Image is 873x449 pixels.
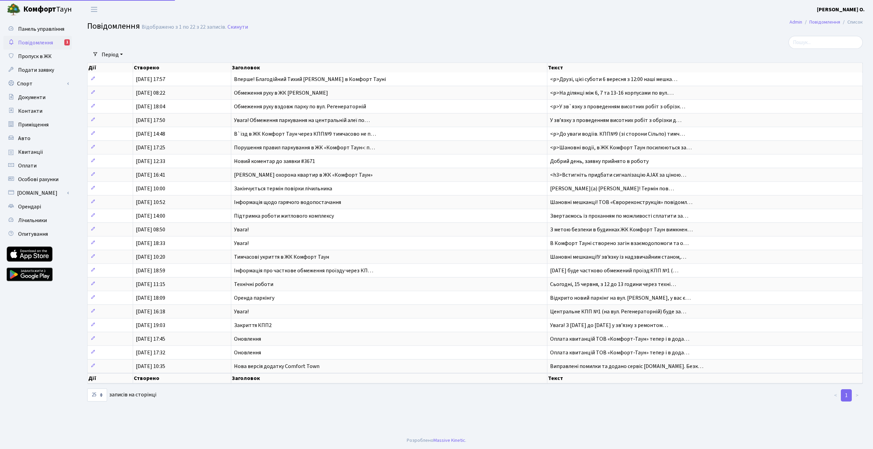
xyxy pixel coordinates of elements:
input: Пошук... [789,36,863,49]
a: Лічильники [3,214,72,227]
a: Контакти [3,104,72,118]
span: Особові рахунки [18,176,58,183]
a: Авто [3,132,72,145]
a: Документи [3,91,72,104]
span: Контакти [18,107,42,115]
span: Увага! [234,226,249,233]
span: Увага! [234,308,249,315]
div: Відображено з 1 по 22 з 22 записів. [142,24,226,30]
th: Створено [133,373,231,383]
span: Оплата квитанцій ТОВ «Комфорт-Таун» тепер і в дода… [550,349,689,356]
span: [DATE] 14:48 [136,130,165,138]
span: [DATE] 10:52 [136,199,165,206]
span: Повідомлення [87,20,140,32]
span: Оновлення [234,335,261,343]
span: Інформація про часткове обмеження проїзду через КП… [234,267,373,274]
nav: breadcrumb [779,15,873,29]
span: Лічильники [18,217,47,224]
span: [DATE] 17:25 [136,144,165,151]
span: В Комфорт Тауні створено загін взаємодопомоги та о… [550,240,689,247]
span: Виправлені помилки та додано сервіс [DOMAIN_NAME]. Безк… [550,363,703,370]
span: [DATE] 17:45 [136,335,165,343]
th: Створено [133,63,231,72]
span: Новий коментар до заявки #3671 [234,158,315,165]
span: [DATE] 18:33 [136,240,165,247]
span: Шановні мешканці! ТОВ «Єврореконструкція» повідомл… [550,199,692,206]
a: Оплати [3,159,72,173]
th: Заголовок [231,373,547,383]
span: <p>Друзі, цієї суботи 6 вересня з 12:00 наші мешка… [550,76,677,83]
span: <p>На ділянці між 6, 7 та 13-16 корпусами по вул.… [550,89,674,97]
span: Документи [18,94,45,101]
span: Приміщення [18,121,49,128]
span: Обмеження руху в ЖК [PERSON_NAME] [234,89,328,97]
span: <p>До уваги водіїв. КПП№9 (зі сторони Сільпо) тимч… [550,130,685,138]
span: У звʼязку з проведенням висотних робіт з обрізки д… [550,117,681,124]
img: logo.png [7,3,21,16]
th: Заголовок [231,63,547,72]
span: В`їзд в ЖК Комфорт Таун через КПП№9 тимчасово не п… [234,130,376,138]
a: Приміщення [3,118,72,132]
span: Добрий день, заявку прийнято в роботу [550,158,649,165]
span: [DATE] 17:32 [136,349,165,356]
span: <h3>Встигніть придбати сигналізацію AJAX за ціною… [550,171,686,179]
a: Орендарі [3,200,72,214]
span: Вперше! Благодійний Тихий [PERSON_NAME] в Комфорт Тауні [234,76,386,83]
span: Таун [23,4,72,15]
span: <p>У зв`язку з проведенням висотних робіт з обрізк… [550,103,685,110]
span: [DATE] 18:09 [136,294,165,302]
th: Текст [547,373,863,383]
span: [DATE] 18:59 [136,267,165,274]
span: [DATE] 11:15 [136,281,165,288]
span: [DATE] 18:04 [136,103,165,110]
li: Список [840,18,863,26]
span: Орендарі [18,203,41,210]
a: Admin [790,18,802,26]
th: Текст [547,63,863,72]
b: [PERSON_NAME] О. [817,6,865,13]
span: Закінчується термін повірки лічильника [234,185,332,192]
span: Квитанції [18,148,43,156]
span: Закриття КПП2 [234,322,272,329]
a: Спорт [3,77,72,91]
span: Нова версія додатку Comfort Town [234,363,320,370]
span: Шановні мешканці!У зв'язку із надзвичайним станом,… [550,253,686,261]
span: [DATE] 08:50 [136,226,165,233]
span: Центральне КПП №1 (на вул. Регенераторній) буде за… [550,308,686,315]
span: Звертаємось із проханням по можливості сплатити за… [550,212,688,220]
span: Порушення правил паркування в ЖК «Комфорт Таун»: п… [234,144,375,151]
span: [DATE] 10:00 [136,185,165,192]
span: Оплати [18,162,37,169]
span: [DATE] 16:18 [136,308,165,315]
a: Квитанції [3,145,72,159]
a: Пропуск в ЖК [3,50,72,63]
a: Особові рахунки [3,173,72,186]
a: Подати заявку [3,63,72,77]
span: Авто [18,135,30,142]
a: [PERSON_NAME] О. [817,5,865,14]
span: Оновлення [234,349,261,356]
a: Massive Kinetic [433,437,465,444]
span: [DATE] буде частково обмежений проїзд:КПП №1 (… [550,267,678,274]
a: Опитування [3,227,72,241]
div: 1 [64,39,70,45]
span: [PERSON_NAME] охорона квартир в ЖК «Комфорт Таун» [234,171,373,179]
a: Період [99,49,126,60]
span: [DATE] 12:33 [136,158,165,165]
span: Увага! [234,240,249,247]
a: [DOMAIN_NAME] [3,186,72,200]
th: Дії [88,373,133,383]
a: Повідомлення1 [3,36,72,50]
span: [DATE] 14:00 [136,212,165,220]
span: Сьогодні, 15 червня, з 12 до 13 години через техні… [550,281,676,288]
span: Підтримка роботи житлового комплексу [234,212,334,220]
span: Обмеження руху вздовж парку по вул. Регенераторній [234,103,366,110]
b: Комфорт [23,4,56,15]
span: [DATE] 17:50 [136,117,165,124]
span: Оплата квитанцій ТОВ «Комфорт-Таун» тепер і в дода… [550,335,689,343]
th: Дії [88,63,133,72]
span: [PERSON_NAME](а) [PERSON_NAME]! Термін пов… [550,185,674,192]
span: [DATE] 10:20 [136,253,165,261]
label: записів на сторінці [87,389,156,402]
span: Подати заявку [18,66,54,74]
